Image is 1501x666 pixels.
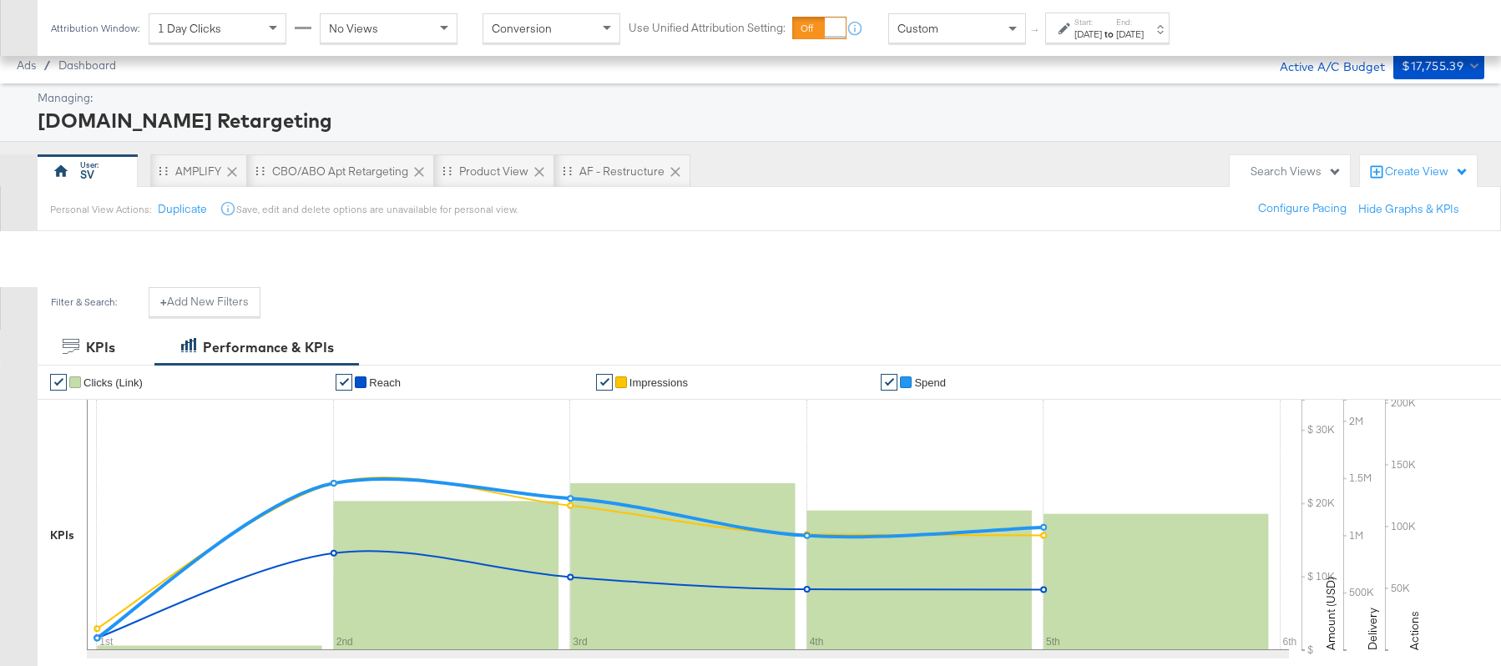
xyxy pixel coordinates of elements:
button: +Add New Filters [149,287,260,317]
button: Duplicate [158,201,207,217]
div: AF - Restructure [579,164,665,179]
span: Conversion [492,21,552,36]
div: Drag to reorder tab [255,166,265,175]
div: Product View [459,164,528,179]
div: [DOMAIN_NAME] Retargeting [38,106,1480,134]
a: ✔ [596,374,613,391]
div: Performance & KPIs [203,338,334,357]
a: ✔ [881,374,897,391]
div: $17,755.39 [1402,56,1463,77]
div: AMPLIFY [175,164,221,179]
div: KPIs [50,527,74,543]
div: CBO/ABO Apt Retargeting [272,164,408,179]
div: SV [80,167,94,183]
span: Impressions [629,376,688,389]
span: Reach [369,376,401,389]
span: Ads [17,58,36,72]
div: Active A/C Budget [1262,53,1385,78]
div: Drag to reorder tab [563,166,572,175]
div: Search Views [1251,164,1342,179]
span: 1 Day Clicks [158,21,221,36]
a: Dashboard [58,58,116,72]
text: Actions [1407,611,1422,650]
div: Save, edit and delete options are unavailable for personal view. [236,203,518,216]
div: KPIs [86,338,115,357]
label: Use Unified Attribution Setting: [629,20,786,36]
strong: to [1102,28,1116,40]
button: Configure Pacing [1246,194,1358,224]
div: Drag to reorder tab [159,166,168,175]
a: ✔ [50,374,67,391]
a: ✔ [336,374,352,391]
text: Amount (USD) [1323,577,1338,650]
div: Create View [1385,164,1468,180]
button: $17,755.39 [1393,53,1484,79]
span: ↑ [1028,28,1044,34]
label: End: [1116,17,1144,28]
strong: + [160,294,167,310]
span: Spend [914,376,946,389]
span: Custom [897,21,938,36]
button: Hide Graphs & KPIs [1358,201,1459,217]
span: / [36,58,58,72]
div: Attribution Window: [50,23,140,34]
div: Personal View Actions: [50,203,151,216]
span: Clicks (Link) [83,376,143,389]
span: No Views [329,21,378,36]
div: [DATE] [1116,28,1144,41]
div: [DATE] [1074,28,1102,41]
label: Start: [1074,17,1102,28]
div: Filter & Search: [50,296,118,308]
div: Managing: [38,90,1480,106]
div: Drag to reorder tab [442,166,452,175]
text: Delivery [1365,608,1380,650]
